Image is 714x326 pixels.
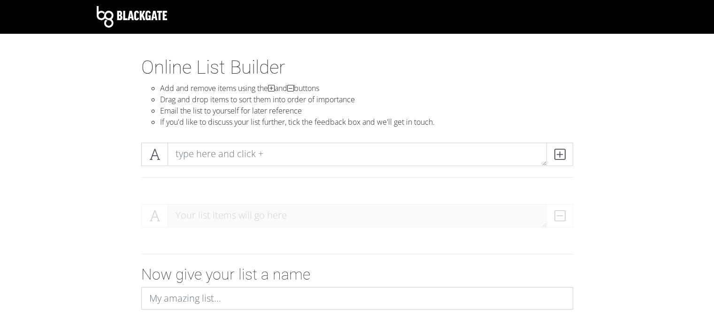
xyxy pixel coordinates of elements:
[141,265,573,283] h2: Now give your list a name
[141,56,573,79] h1: Online List Builder
[160,105,573,116] li: Email the list to yourself for later reference
[97,6,167,28] img: Blackgate
[160,83,573,94] li: Add and remove items using the and buttons
[160,94,573,105] li: Drag and drop items to sort them into order of importance
[141,287,573,310] input: My amazing list...
[160,116,573,128] li: If you'd like to discuss your list further, tick the feedback box and we'll get in touch.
